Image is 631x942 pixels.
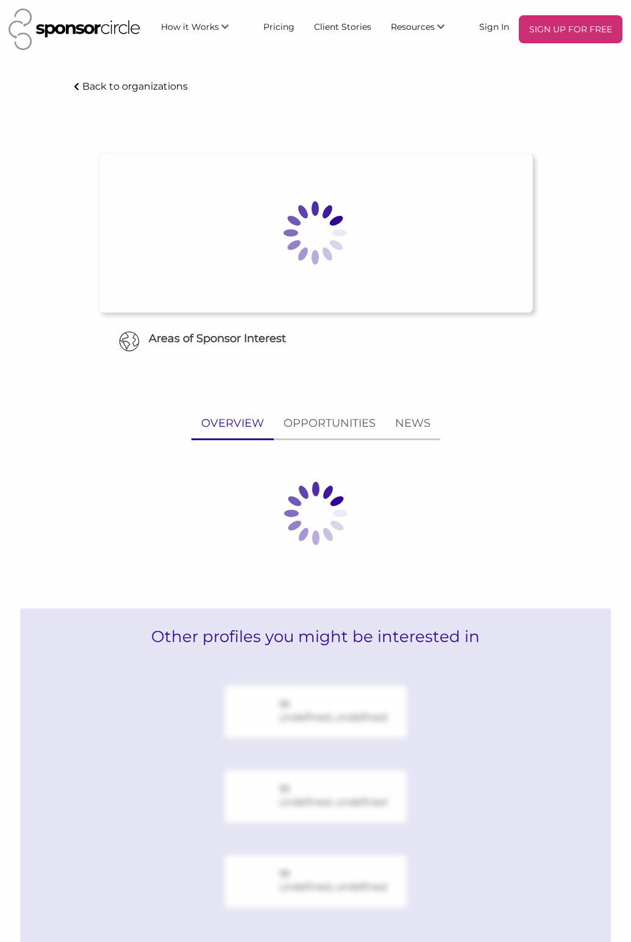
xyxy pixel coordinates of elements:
p: NEWS [395,415,430,432]
h6: Areas of Sponsor Interest [65,331,566,346]
p: SIGN UP FOR FREE [524,20,618,38]
a: Sign In [469,15,519,37]
span: How it Works [161,21,219,32]
img: Globe Icon [119,331,140,352]
p: OPPORTUNITIES [283,415,376,432]
li: How it Works [151,15,254,43]
p: OVERVIEW [201,415,264,432]
span: Resources [391,21,435,32]
p: Back to organizations [82,80,188,92]
h2: Other profiles you might be interested in [20,608,611,665]
a: Client Stories [304,15,381,37]
li: Resources [381,15,469,43]
img: Loading spinner [255,452,377,574]
img: Loading spinner [254,172,376,294]
img: Sponsor Circle Logo [9,9,140,50]
a: Pricing [254,15,304,37]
